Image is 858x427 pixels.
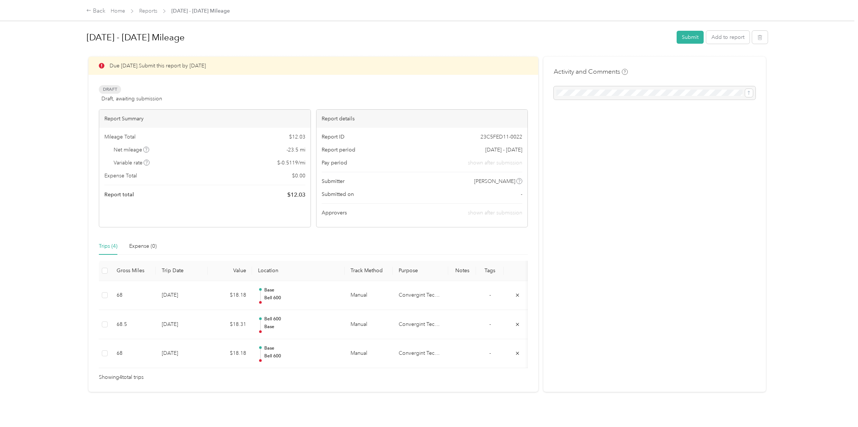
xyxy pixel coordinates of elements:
[99,110,310,128] div: Report Summary
[129,242,157,250] div: Expense (0)
[104,133,135,141] span: Mileage Total
[111,310,156,339] td: 68.5
[287,190,305,199] span: $ 12.03
[521,190,522,198] span: -
[554,67,628,76] h4: Activity and Comments
[393,261,448,281] th: Purpose
[322,190,354,198] span: Submitted on
[322,133,345,141] span: Report ID
[345,310,393,339] td: Manual
[817,386,858,427] iframe: Everlance-gr Chat Button Frame
[322,209,347,217] span: Approvers
[264,345,339,352] p: Base
[87,29,671,46] h1: Aug 1 - 31, 2025 Mileage
[208,310,252,339] td: $18.31
[322,159,347,167] span: Pay period
[489,292,491,298] span: -
[171,7,230,15] span: [DATE] - [DATE] Mileage
[485,146,522,154] span: [DATE] - [DATE]
[468,210,522,216] span: shown after submission
[104,172,137,180] span: Expense Total
[88,57,538,75] div: Due [DATE]. Submit this report by [DATE]
[252,261,345,281] th: Location
[345,339,393,368] td: Manual
[111,261,156,281] th: Gross Miles
[474,177,515,185] span: [PERSON_NAME]
[345,261,393,281] th: Track Method
[156,261,208,281] th: Trip Date
[111,8,125,14] a: Home
[208,261,252,281] th: Value
[264,353,339,360] p: Bell 600
[104,191,134,199] span: Report total
[322,177,345,185] span: Submitter
[316,110,527,128] div: Report details
[99,242,117,250] div: Trips (4)
[289,133,305,141] span: $ 12.03
[99,373,144,381] span: Showing 4 total trips
[114,146,150,154] span: Net mileage
[468,159,522,167] span: shown after submission
[292,172,305,180] span: $ 0.00
[156,281,208,310] td: [DATE]
[156,339,208,368] td: [DATE]
[345,281,393,310] td: Manual
[393,281,448,310] td: Convergint Technologies
[277,159,305,167] span: $ -0.5119 / mi
[99,85,121,94] span: Draft
[111,339,156,368] td: 68
[111,281,156,310] td: 68
[86,7,105,16] div: Back
[489,321,491,327] span: -
[480,133,522,141] span: 23C5FED11-0022
[208,339,252,368] td: $18.18
[706,31,750,44] button: Add to report
[114,159,150,167] span: Variable rate
[156,310,208,339] td: [DATE]
[264,316,339,323] p: Bell 600
[677,31,704,44] button: Submit
[286,146,305,154] span: -23.5 mi
[393,310,448,339] td: Convergint Technologies
[208,281,252,310] td: $18.18
[264,287,339,294] p: Base
[101,95,162,103] span: Draft, awaiting submission
[322,146,355,154] span: Report period
[448,261,476,281] th: Notes
[489,350,491,356] span: -
[264,295,339,301] p: Bell 600
[393,339,448,368] td: Convergint Technologies
[476,261,504,281] th: Tags
[139,8,157,14] a: Reports
[264,324,339,330] p: Base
